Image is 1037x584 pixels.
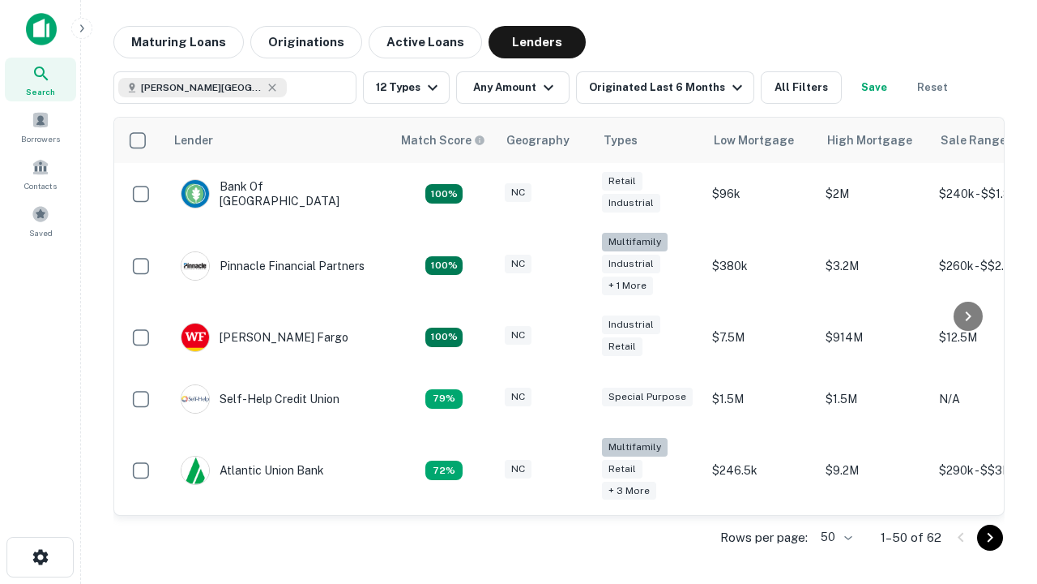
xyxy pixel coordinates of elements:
td: $7.5M [704,307,817,368]
button: Active Loans [369,26,482,58]
span: Search [26,85,55,98]
div: Geography [506,131,570,150]
div: Bank Of [GEOGRAPHIC_DATA] [181,179,375,208]
th: Types [594,118,704,163]
a: Contacts [5,152,76,195]
div: Multifamily [602,438,668,457]
div: Matching Properties: 10, hasApolloMatch: undefined [425,461,463,480]
div: Industrial [602,255,660,273]
a: Saved [5,199,76,243]
td: $3.3M [817,511,931,573]
button: Save your search to get updates of matches that match your search criteria. [848,71,900,104]
button: Lenders [489,26,586,58]
th: Low Mortgage [704,118,817,163]
td: $9.2M [817,430,931,512]
td: $1.5M [704,368,817,430]
div: High Mortgage [827,131,912,150]
p: Rows per page: [720,528,808,547]
button: All Filters [761,71,842,104]
td: $3.2M [817,225,931,307]
p: 1–50 of 62 [881,528,941,547]
td: $246.5k [704,430,817,512]
div: Retail [602,337,642,356]
div: Capitalize uses an advanced AI algorithm to match your search with the best lender. The match sco... [401,131,485,149]
td: $1.5M [817,368,931,430]
span: [PERSON_NAME][GEOGRAPHIC_DATA], [GEOGRAPHIC_DATA] [141,80,262,95]
button: Maturing Loans [113,26,244,58]
button: Go to next page [977,525,1003,551]
th: Lender [164,118,391,163]
img: picture [181,457,209,484]
div: NC [505,326,531,345]
div: Industrial [602,316,660,334]
span: Contacts [24,179,57,192]
div: Lender [174,131,213,150]
img: picture [181,324,209,351]
div: Matching Properties: 15, hasApolloMatch: undefined [425,328,463,347]
td: $914M [817,307,931,368]
span: Saved [29,226,53,239]
div: + 3 more [602,482,656,500]
div: Low Mortgage [714,131,794,150]
div: NC [505,388,531,406]
button: Any Amount [456,71,570,104]
img: picture [181,385,209,413]
div: Multifamily [602,233,668,251]
img: capitalize-icon.png [26,13,57,45]
div: NC [505,255,531,273]
td: $380k [704,225,817,307]
div: Matching Properties: 11, hasApolloMatch: undefined [425,389,463,409]
div: 50 [814,526,855,549]
div: Originated Last 6 Months [589,78,747,97]
div: Matching Properties: 14, hasApolloMatch: undefined [425,184,463,204]
div: Retail [602,460,642,479]
button: 12 Types [363,71,450,104]
th: High Mortgage [817,118,931,163]
div: NC [505,460,531,479]
div: Pinnacle Financial Partners [181,251,365,281]
div: + 1 more [602,277,653,295]
th: Geography [497,118,594,163]
button: Reset [907,71,958,104]
div: Atlantic Union Bank [181,456,324,485]
div: Retail [602,172,642,191]
th: Capitalize uses an advanced AI algorithm to match your search with the best lender. The match sco... [391,118,497,163]
iframe: Chat Widget [956,402,1037,480]
td: $96k [704,163,817,225]
button: Originated Last 6 Months [576,71,754,104]
h6: Match Score [401,131,482,149]
div: Special Purpose [602,388,693,406]
div: Industrial [602,194,660,213]
span: Borrowers [21,132,60,145]
td: $200k [704,511,817,573]
img: picture [181,252,209,280]
a: Search [5,58,76,101]
div: Sale Range [941,131,1006,150]
a: Borrowers [5,105,76,148]
div: NC [505,183,531,202]
button: Originations [250,26,362,58]
div: Types [604,131,638,150]
div: Matching Properties: 25, hasApolloMatch: undefined [425,256,463,276]
td: $2M [817,163,931,225]
div: [PERSON_NAME] Fargo [181,323,348,352]
div: Self-help Credit Union [181,384,339,414]
img: picture [181,180,209,208]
